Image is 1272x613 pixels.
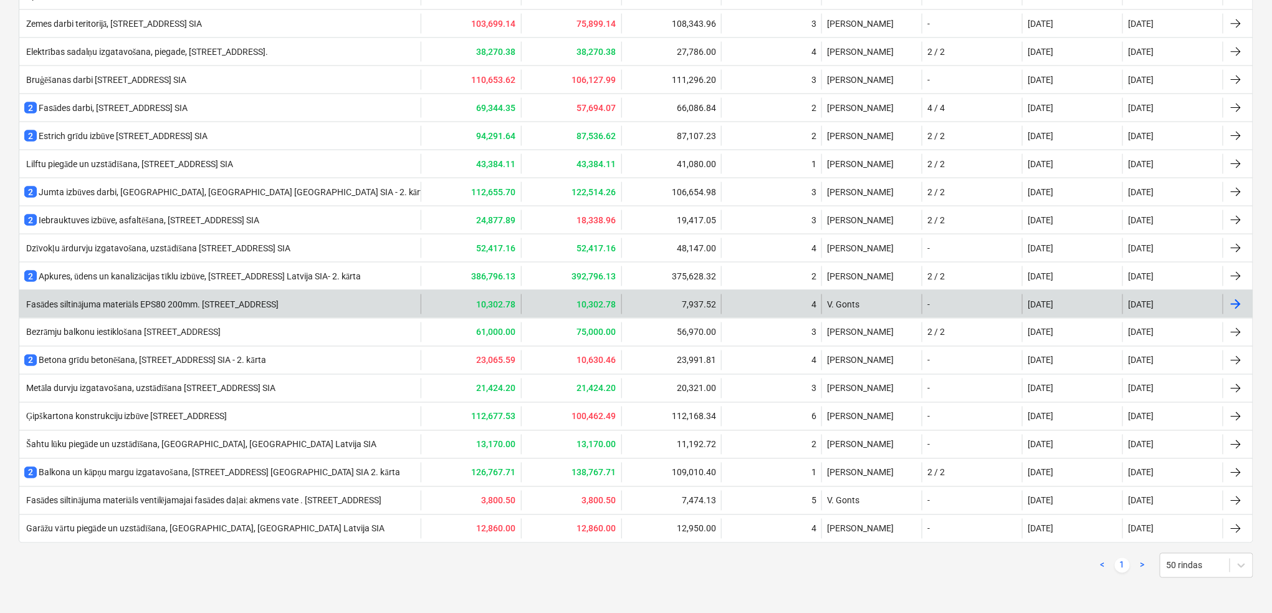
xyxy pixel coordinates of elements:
a: Previous page [1095,558,1110,573]
div: [DATE] [1028,103,1053,113]
b: 75,000.00 [577,327,616,337]
div: 3 [811,75,816,85]
b: 43,384.11 [577,159,616,169]
div: 27,786.00 [621,42,722,62]
div: [DATE] [1128,187,1154,197]
iframe: Chat Widget [1210,553,1272,613]
span: 2 [24,186,37,198]
b: 12,860.00 [477,524,516,534]
div: [DATE] [1028,19,1053,29]
b: 112,677.53 [472,412,516,422]
b: 12,860.00 [577,524,616,534]
div: [DATE] [1028,524,1053,534]
div: [DATE] [1128,327,1154,337]
div: [DATE] [1028,215,1053,225]
div: - [927,19,930,29]
div: [DATE] [1028,299,1053,309]
div: [DATE] [1028,355,1053,365]
div: 11,192.72 [621,435,722,455]
b: 21,424.20 [477,384,516,393]
div: - [927,243,930,253]
b: 10,302.78 [577,299,616,309]
b: 10,302.78 [477,299,516,309]
b: 10,630.46 [577,355,616,365]
div: 66,086.84 [621,98,722,118]
div: [DATE] [1028,131,1053,141]
div: 2 [811,131,816,141]
div: [DATE] [1128,468,1154,478]
div: 4 [811,524,816,534]
b: 110,653.62 [472,75,516,85]
div: 56,970.00 [621,322,722,342]
div: 112,168.34 [621,407,722,427]
div: [PERSON_NAME] [821,238,922,258]
div: [PERSON_NAME] [821,379,922,398]
div: [DATE] [1028,327,1053,337]
div: 23,991.81 [621,350,722,370]
div: Iebrauktuves izbūve, asfaltēšana, [STREET_ADDRESS] SIA [24,214,259,226]
div: - [927,412,930,422]
div: Lilftu piegāde un uzstādīšana, [STREET_ADDRESS] SIA [24,159,233,170]
div: 4 / 4 [927,103,945,113]
b: 38,270.38 [577,47,616,57]
div: Estrich grīdu izbūve [STREET_ADDRESS] SIA [24,130,208,142]
div: 5 [811,496,816,506]
div: [DATE] [1028,271,1053,281]
div: Dzīvokļu ārdurvju izgatavošana, uzstādīšana [STREET_ADDRESS] SIA [24,243,290,254]
div: [PERSON_NAME] [821,14,922,34]
div: [PERSON_NAME] [821,322,922,342]
div: 2 / 2 [927,187,945,197]
b: 18,338.96 [577,215,616,225]
div: 7,474.13 [621,491,722,511]
div: 48,147.00 [621,238,722,258]
div: - [927,440,930,450]
div: [PERSON_NAME] [821,463,922,483]
b: 126,767.71 [472,468,516,478]
div: [DATE] [1128,299,1154,309]
div: Apkures, ūdens un kanalizācijas tīklu izbūve, [STREET_ADDRESS] Latvija SIA- 2. kārta [24,270,361,282]
div: [DATE] [1128,47,1154,57]
b: 52,417.16 [577,243,616,253]
div: Šahtu lūku piegāde un uzstādīšana, [GEOGRAPHIC_DATA], [GEOGRAPHIC_DATA] Latvija SIA [24,440,377,450]
div: 375,628.32 [621,266,722,286]
div: 106,654.98 [621,182,722,202]
b: 57,694.07 [577,103,616,113]
div: 2 [811,103,816,113]
div: - [927,355,930,365]
div: [DATE] [1028,468,1053,478]
div: [DATE] [1128,215,1154,225]
div: 2 / 2 [927,327,945,337]
div: 2 / 2 [927,271,945,281]
b: 21,424.20 [577,384,616,393]
div: - [927,496,930,506]
a: Next page [1135,558,1150,573]
div: [DATE] [1128,524,1154,534]
div: [DATE] [1028,47,1053,57]
div: - [927,384,930,393]
div: 4 [811,355,816,365]
div: 20,321.00 [621,379,722,398]
div: [PERSON_NAME] [821,519,922,539]
div: [PERSON_NAME] [821,266,922,286]
div: 2 / 2 [927,131,945,141]
div: Fasādes siltinājuma materiāls EPS80 200mm. [STREET_ADDRESS] [24,299,279,310]
div: [DATE] [1028,384,1053,393]
div: 2 / 2 [927,468,945,478]
div: [DATE] [1128,243,1154,253]
div: [DATE] [1128,271,1154,281]
a: Page 1 is your current page [1115,558,1130,573]
div: 2 / 2 [927,47,945,57]
div: Bruģēšanas darbi [STREET_ADDRESS] SIA [24,75,186,85]
b: 24,877.89 [477,215,516,225]
div: [PERSON_NAME] [821,42,922,62]
div: 6 [811,412,816,422]
div: 7,937.52 [621,294,722,314]
div: 108,343.96 [621,14,722,34]
b: 3,800.50 [582,496,616,506]
div: [PERSON_NAME] [821,154,922,174]
b: 94,291.64 [477,131,516,141]
div: 1 [811,159,816,169]
div: [DATE] [1028,412,1053,422]
b: 69,344.35 [477,103,516,113]
div: [PERSON_NAME] [821,210,922,230]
